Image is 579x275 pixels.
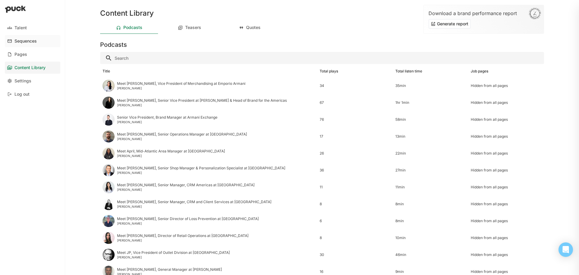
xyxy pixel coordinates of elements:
div: Log out [14,92,30,97]
a: Pages [5,48,60,60]
div: [PERSON_NAME] [117,86,245,90]
div: [PERSON_NAME] [117,120,217,124]
div: Hidden from all pages [471,185,542,189]
div: Quotes [246,25,261,30]
div: 22min [395,151,466,155]
h3: Podcasts [100,41,127,48]
div: Settings [14,78,31,84]
div: Senior Vice President, Brand Manager at Armani Exchange [117,115,217,120]
a: Content Library [5,62,60,74]
div: Teasers [185,25,201,30]
div: 9min [395,270,466,274]
div: 1hr 1min [395,101,466,105]
div: Open Intercom Messenger [558,242,573,257]
div: 35min [395,84,466,88]
div: 26 [320,151,391,155]
div: Meet [PERSON_NAME], General Manager at [PERSON_NAME] [117,267,222,272]
div: 46min [395,253,466,257]
div: 6 [320,219,391,223]
div: 8 [320,236,391,240]
div: 8 [320,202,391,206]
div: 58min [395,117,466,122]
div: 13min [395,134,466,139]
div: 11min [395,185,466,189]
div: [PERSON_NAME] [117,171,285,174]
div: 17 [320,134,391,139]
div: Meet [PERSON_NAME], Senior Vice President at [PERSON_NAME] & Head of Brand for the Americas [117,98,287,103]
div: Title [103,69,110,73]
div: 10min [395,236,466,240]
div: [PERSON_NAME] [117,137,247,141]
div: Hidden from all pages [471,101,542,105]
a: Sequences [5,35,60,47]
div: Meet JP, Vice President of Outlet Division at [GEOGRAPHIC_DATA] [117,251,230,255]
div: [PERSON_NAME] [117,103,287,107]
div: Meet [PERSON_NAME], Director of Retail Operations at [GEOGRAPHIC_DATA] [117,234,248,238]
div: Hidden from all pages [471,151,542,155]
a: Settings [5,75,60,87]
div: 67 [320,101,391,105]
div: Meet [PERSON_NAME], Senior Director of Loss Prevention at [GEOGRAPHIC_DATA] [117,217,259,221]
div: Job pages [471,69,488,73]
div: [PERSON_NAME] [117,255,230,259]
div: [PERSON_NAME] [117,154,225,158]
div: Talent [14,25,27,30]
h1: Content Library [100,10,154,17]
div: Meet [PERSON_NAME], Senior Shop Manager & Personalization Specialist at [GEOGRAPHIC_DATA] [117,166,285,170]
div: 8min [395,219,466,223]
div: 34 [320,84,391,88]
div: Meet [PERSON_NAME], Senior Operations Manager at [GEOGRAPHIC_DATA] [117,132,247,136]
div: Sequences [14,39,37,44]
div: Hidden from all pages [471,168,542,172]
button: Generate report [429,19,471,29]
div: Podcasts [123,25,142,30]
div: 11 [320,185,391,189]
div: Total plays [320,69,338,73]
div: [PERSON_NAME] [117,205,271,208]
div: [PERSON_NAME] [117,222,259,225]
div: Hidden from all pages [471,236,542,240]
div: 36 [320,168,391,172]
div: Hidden from all pages [471,84,542,88]
div: 76 [320,117,391,122]
div: Meet [PERSON_NAME], Senior Manager, CRM and Client Services at [GEOGRAPHIC_DATA] [117,200,271,204]
div: 30 [320,253,391,257]
div: Meet April, Mid-Atlantic Area Manager at [GEOGRAPHIC_DATA] [117,149,225,153]
div: Hidden from all pages [471,270,542,274]
input: Search [100,52,544,64]
div: Content Library [14,65,46,70]
div: Download a brand performance report [429,10,539,17]
div: Total listen time [395,69,422,73]
div: [PERSON_NAME] [117,238,248,242]
div: [PERSON_NAME] [117,188,255,191]
div: Hidden from all pages [471,219,542,223]
div: 27min [395,168,466,172]
div: Hidden from all pages [471,253,542,257]
a: Talent [5,22,60,34]
div: Meet [PERSON_NAME], Vice President of Merchandising at Emporio Armani [117,82,245,86]
div: Meet [PERSON_NAME], Senior Manager, CRM Americas at [GEOGRAPHIC_DATA] [117,183,255,187]
div: Hidden from all pages [471,117,542,122]
div: 8min [395,202,466,206]
div: 16 [320,270,391,274]
div: Hidden from all pages [471,202,542,206]
div: Pages [14,52,27,57]
img: Sun-D3Rjj4Si.svg [529,8,541,20]
div: Hidden from all pages [471,134,542,139]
